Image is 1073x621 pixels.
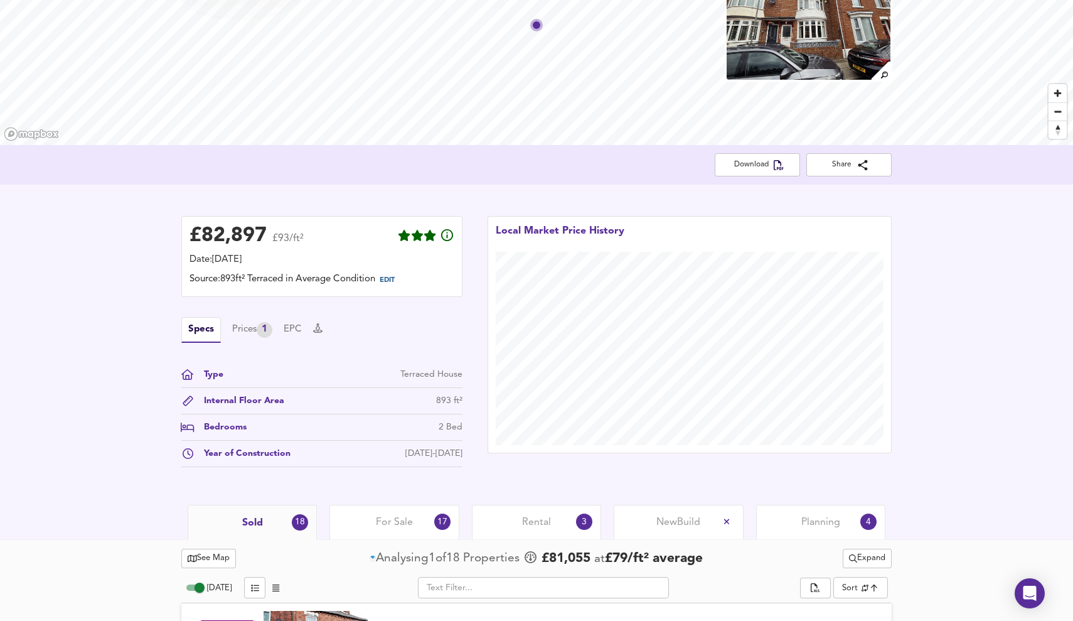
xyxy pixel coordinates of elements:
[4,127,59,141] a: Mapbox homepage
[400,368,462,381] div: Terraced House
[1049,84,1067,102] button: Zoom in
[405,447,462,460] div: [DATE]-[DATE]
[1049,102,1067,121] button: Zoom out
[576,514,592,530] div: 3
[376,516,413,529] span: For Sale
[715,153,800,176] button: Download
[190,227,267,246] div: £ 82,897
[190,253,454,267] div: Date: [DATE]
[1015,578,1045,608] div: Open Intercom Messenger
[284,323,302,337] button: EPC
[434,514,451,530] div: 17
[194,368,223,381] div: Type
[522,516,551,529] span: Rental
[833,577,888,598] div: Sort
[1049,103,1067,121] span: Zoom out
[190,273,454,289] div: Source: 893ft² Terraced in Average Condition
[242,516,263,530] span: Sold
[292,514,308,531] div: 18
[439,421,462,434] div: 2 Bed
[194,447,291,460] div: Year of Construction
[656,516,700,529] span: New Build
[207,584,232,592] span: [DATE]
[806,153,892,176] button: Share
[816,158,882,171] span: Share
[370,550,523,567] div: of Propert ies
[232,322,272,338] button: Prices1
[194,421,247,434] div: Bedrooms
[594,553,605,565] span: at
[843,549,892,568] div: split button
[842,582,858,594] div: Sort
[194,394,284,408] div: Internal Floor Area
[800,578,830,599] div: split button
[232,322,272,338] div: Prices
[418,577,669,598] input: Text Filter...
[257,322,272,338] div: 1
[849,551,885,566] span: Expand
[542,549,590,568] span: £ 81,055
[380,277,395,284] span: EDIT
[843,549,892,568] button: Expand
[801,516,840,529] span: Planning
[725,158,790,171] span: Download
[188,551,230,566] span: See Map
[1049,121,1067,139] button: Reset bearing to north
[446,550,460,567] span: 18
[870,60,892,82] img: search
[181,549,236,568] button: See Map
[605,552,703,565] span: £ 79 / ft² average
[860,514,877,530] div: 4
[436,394,462,408] div: 893 ft²
[496,224,624,252] div: Local Market Price History
[272,234,304,252] span: £93/ft²
[376,550,429,567] div: Analysing
[181,317,221,343] button: Specs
